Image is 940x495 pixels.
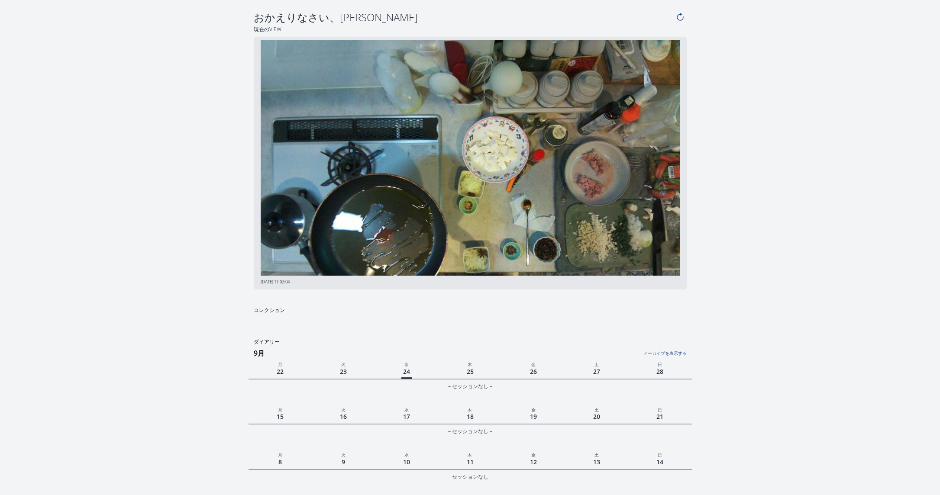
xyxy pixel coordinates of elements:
span: 10 [401,456,412,468]
p: 月 [249,405,312,413]
h2: ダイアリー [249,338,692,346]
h2: コレクション [249,307,468,314]
div: – セッションなし – [249,472,692,482]
span: 23 [338,366,349,377]
span: 15 [275,411,285,422]
p: 月 [249,450,312,458]
span: 17 [401,411,412,422]
h2: 現在のView [249,26,692,33]
span: 28 [655,366,665,377]
p: 土 [565,450,628,458]
p: 水 [375,360,438,368]
p: 金 [502,450,565,458]
span: 25 [465,366,475,377]
p: 火 [312,360,375,368]
p: 金 [502,405,565,413]
h3: 9月 [254,346,692,360]
img: 20250824110204.jpeg [261,40,680,276]
span: 12 [528,456,539,468]
p: 水 [375,450,438,458]
p: 日 [628,450,691,458]
span: 26 [528,366,539,377]
span: 18 [465,411,475,422]
span: 21 [655,411,665,422]
p: 水 [375,405,438,413]
p: 金 [502,360,565,368]
span: 13 [591,456,602,468]
h4: おかえりなさい、[PERSON_NAME] [254,10,674,24]
span: 19 [528,411,539,422]
span: 16 [338,411,349,422]
span: 8 [277,456,284,468]
span: 22 [275,366,285,377]
span: 24 [401,366,412,379]
span: 14 [655,456,665,468]
a: アーカイブを表示する [539,345,686,357]
p: 月 [249,360,312,368]
span: [DATE] 11:02:04 [261,279,290,285]
p: 木 [438,405,501,413]
span: 20 [591,411,602,422]
p: 土 [565,360,628,368]
p: 木 [438,450,501,458]
p: 日 [628,360,691,368]
span: 27 [591,366,602,377]
p: 火 [312,450,375,458]
div: – セッションなし – [249,426,692,437]
div: – セッションなし – [249,381,692,392]
p: 土 [565,405,628,413]
p: 火 [312,405,375,413]
p: 日 [628,405,691,413]
p: 木 [438,360,501,368]
span: 9 [340,456,347,468]
span: 11 [465,456,475,468]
